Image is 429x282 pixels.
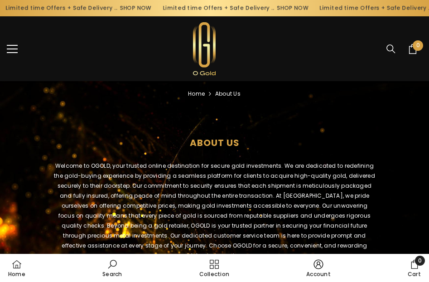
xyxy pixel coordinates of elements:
[101,256,123,280] a: Search
[386,44,396,54] summary: Search
[305,256,332,280] a: Account
[7,44,18,54] button: menu
[275,3,307,13] a: SHOP NOW
[48,161,381,270] div: Welcome to OGOLD, your trusted online destination for secure gold investments. We are dedicated t...
[193,22,216,75] img: Ogold Shop
[416,40,420,50] span: 0
[155,1,313,15] div: Limited time Offers + Safe Delivery ..
[7,256,26,280] a: Home
[198,256,230,280] a: Collection
[188,89,205,99] a: Home
[407,256,422,280] a: Cart
[7,122,422,159] h1: about us
[215,89,241,99] span: about us
[118,3,150,13] a: SHOP NOW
